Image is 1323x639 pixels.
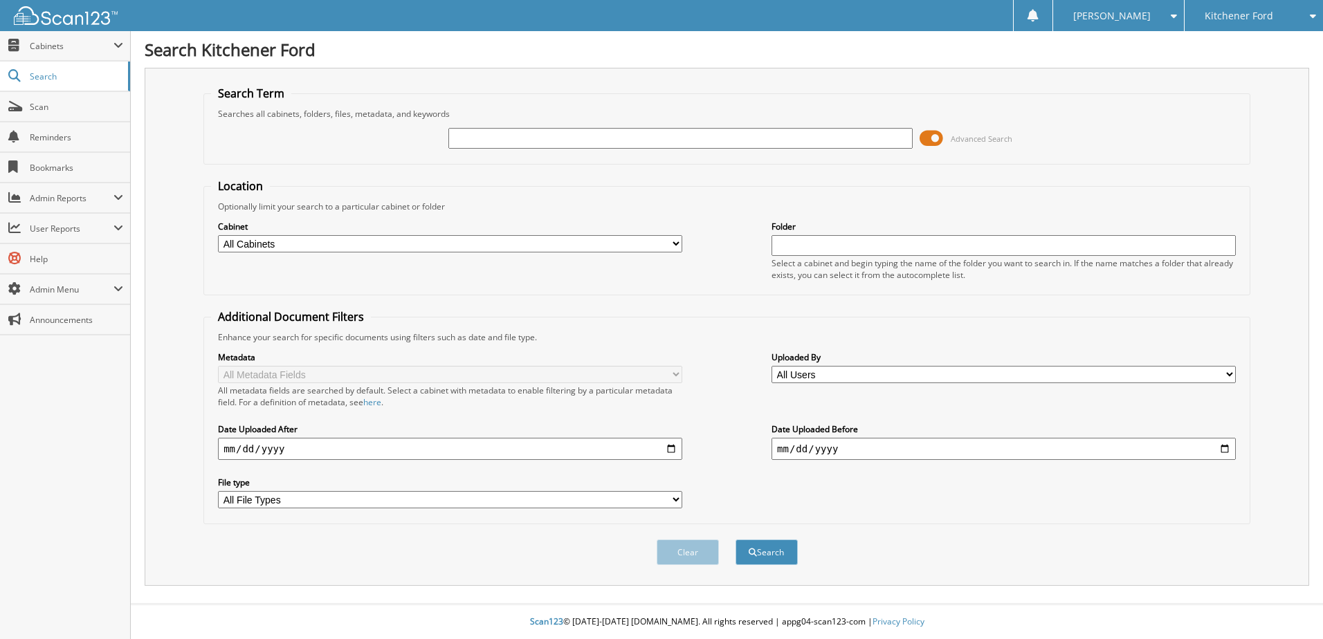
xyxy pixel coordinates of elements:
img: scan123-logo-white.svg [14,6,118,25]
span: Admin Menu [30,284,113,295]
span: Advanced Search [951,133,1012,144]
legend: Location [211,178,270,194]
span: Help [30,253,123,265]
label: Uploaded By [772,351,1236,363]
button: Clear [657,539,719,565]
div: All metadata fields are searched by default. Select a cabinet with metadata to enable filtering b... [218,385,682,408]
h1: Search Kitchener Ford [145,38,1309,61]
span: Admin Reports [30,192,113,204]
label: File type [218,476,682,488]
div: © [DATE]-[DATE] [DOMAIN_NAME]. All rights reserved | appg04-scan123-com | [131,605,1323,639]
span: User Reports [30,223,113,234]
label: Date Uploaded Before [772,423,1236,435]
span: Announcements [30,314,123,326]
span: Bookmarks [30,162,123,174]
legend: Search Term [211,86,291,101]
label: Metadata [218,351,682,363]
label: Date Uploaded After [218,423,682,435]
span: Scan123 [530,615,563,627]
label: Cabinet [218,221,682,232]
span: Kitchener Ford [1205,12,1273,20]
label: Folder [772,221,1236,232]
div: Optionally limit your search to a particular cabinet or folder [211,201,1243,212]
input: end [772,438,1236,460]
span: Scan [30,101,123,113]
a: Privacy Policy [873,615,924,627]
span: Cabinets [30,40,113,52]
span: [PERSON_NAME] [1073,12,1151,20]
a: here [363,396,381,408]
button: Search [736,539,798,565]
legend: Additional Document Filters [211,309,371,324]
div: Select a cabinet and begin typing the name of the folder you want to search in. If the name match... [772,257,1236,281]
span: Reminders [30,131,123,143]
div: Searches all cabinets, folders, files, metadata, and keywords [211,108,1243,120]
input: start [218,438,682,460]
div: Enhance your search for specific documents using filters such as date and file type. [211,331,1243,343]
span: Search [30,71,121,82]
